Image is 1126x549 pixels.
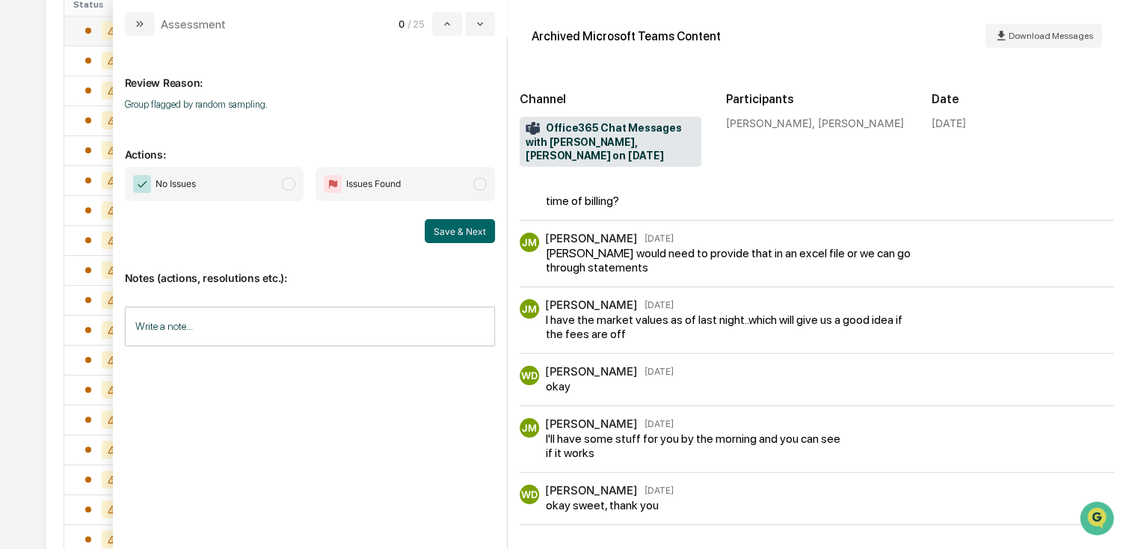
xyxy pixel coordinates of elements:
p: Notes (actions, resolutions etc.): [125,254,495,284]
button: Save & Next [425,219,495,243]
div: 🖐️ [15,190,27,202]
time: Thursday, October 9, 2025 at 3:51:15 PM [644,366,674,377]
a: 🔎Data Lookup [9,211,100,238]
div: Archived Microsoft Teams Content [532,29,721,43]
p: Group flagged by random sampling. [125,99,495,110]
h2: Participants [725,92,908,106]
time: Thursday, October 9, 2025 at 3:49:20 PM [644,233,674,244]
span: Download Messages [1009,31,1093,41]
div: [PERSON_NAME] [545,364,638,378]
div: JM [520,418,539,438]
a: Powered byPylon [105,253,181,265]
span: 0 [399,18,404,30]
time: Thursday, October 9, 2025 at 3:54:49 PM [644,485,674,496]
div: [PERSON_NAME] [545,483,638,497]
span: Office365 Chat Messages with [PERSON_NAME], [PERSON_NAME] on [DATE] [526,121,696,163]
a: 🖐️Preclearance [9,183,102,209]
h2: Channel [520,92,702,106]
div: 🔎 [15,218,27,230]
div: how would I find the marketvalue of the account for you at the time of billing? [546,180,876,208]
img: Flag [324,175,342,193]
div: WD [520,366,539,385]
p: Actions: [125,130,495,161]
div: [PERSON_NAME] [545,231,638,245]
p: Review Reason: [125,58,495,89]
button: Start new chat [254,119,272,137]
div: We're available if you need us! [51,129,189,141]
div: Assessment [161,17,226,31]
time: Thursday, October 9, 2025 at 3:54:39 PM [644,418,674,429]
div: [DATE] [932,117,966,129]
div: [PERSON_NAME], [PERSON_NAME] [725,117,908,129]
button: Download Messages [985,24,1102,48]
div: okay [546,379,669,393]
img: Checkmark [133,175,151,193]
span: Data Lookup [30,217,94,232]
div: I have the market values as of last night..which will give us a good idea if the fees are off [546,313,918,341]
span: Issues Found [346,177,401,191]
span: No Issues [156,177,196,191]
div: JM [520,299,539,319]
div: Start new chat [51,114,245,129]
span: Attestations [123,188,185,203]
span: / 25 [407,18,429,30]
div: 🗄️ [108,190,120,202]
time: Thursday, October 9, 2025 at 3:50:58 PM [644,299,674,310]
span: Preclearance [30,188,96,203]
span: Pylon [149,254,181,265]
iframe: Open customer support [1078,500,1119,540]
div: [PERSON_NAME] [545,298,638,312]
div: [PERSON_NAME] [545,417,638,431]
div: I'll have some stuff for you by the morning and you can see if it works [546,432,843,460]
a: 🗄️Attestations [102,183,191,209]
div: JM [520,233,539,252]
h2: Date [932,92,1114,106]
div: okay sweet, thank you [546,498,669,512]
img: 1746055101610-c473b297-6a78-478c-a979-82029cc54cd1 [15,114,42,141]
p: How can we help? [15,31,272,55]
div: [PERSON_NAME] would need to provide that in an excel file or we can go through statements [546,246,942,274]
div: WD [520,485,539,504]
